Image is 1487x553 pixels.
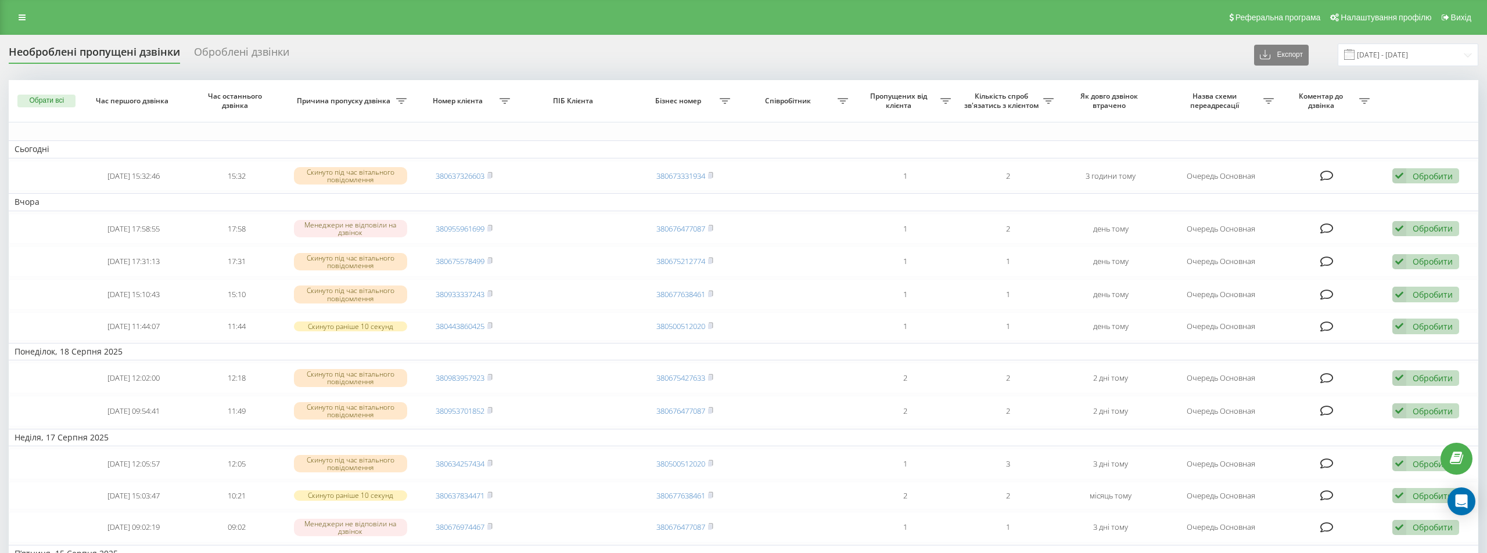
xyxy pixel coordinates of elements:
[656,490,705,501] a: 380677638461
[1162,312,1280,341] td: Очередь Основная
[1413,256,1453,267] div: Обробити
[1162,279,1280,310] td: Очередь Основная
[436,289,484,299] a: 380933337243
[1168,92,1263,110] span: Назва схеми переадресації
[1162,512,1280,543] td: Очередь Основная
[854,512,957,543] td: 1
[1059,246,1162,277] td: день тому
[82,246,185,277] td: [DATE] 17:31:13
[656,223,705,234] a: 380676477087
[294,285,407,303] div: Скинуто під час вітального повідомлення
[957,512,1059,543] td: 1
[436,373,484,383] a: 380983957923
[1162,246,1280,277] td: Очередь Основная
[195,92,277,110] span: Час останнього дзвінка
[1059,214,1162,244] td: день тому
[294,253,407,270] div: Скинуто під час вітального повідомлення
[656,256,705,266] a: 380675212774
[1413,458,1453,469] div: Обробити
[1413,373,1453,384] div: Обробити
[1162,161,1280,191] td: Очередь Основная
[1341,13,1431,22] span: Налаштування профілю
[1059,512,1162,543] td: 3 дні тому
[854,363,957,393] td: 2
[185,482,288,510] td: 10:21
[1162,214,1280,244] td: Очередь Основная
[656,289,705,299] a: 380677638461
[294,402,407,420] div: Скинуто під час вітального повідомлення
[742,96,837,106] span: Співробітник
[9,46,180,64] div: Необроблені пропущені дзвінки
[1059,482,1162,510] td: місяць тому
[854,246,957,277] td: 1
[92,96,174,106] span: Час першого дзвінка
[656,321,705,331] a: 380500512020
[1413,490,1453,501] div: Обробити
[656,406,705,416] a: 380676477087
[957,279,1059,310] td: 1
[854,279,957,310] td: 1
[639,96,720,106] span: Бізнес номер
[9,429,1478,446] td: Неділя, 17 Серпня 2025
[957,396,1059,427] td: 2
[962,92,1043,110] span: Кількість спроб зв'язатись з клієнтом
[17,95,76,107] button: Обрати всі
[656,171,705,181] a: 380673331934
[185,161,288,191] td: 15:32
[854,449,957,479] td: 1
[82,482,185,510] td: [DATE] 15:03:47
[185,279,288,310] td: 15:10
[436,522,484,532] a: 380676974467
[294,455,407,472] div: Скинуто під час вітального повідомлення
[9,140,1478,158] td: Сьогодні
[1070,92,1152,110] span: Як довго дзвінок втрачено
[185,312,288,341] td: 11:44
[854,312,957,341] td: 1
[656,522,705,532] a: 380676477087
[957,214,1059,244] td: 2
[294,167,407,185] div: Скинуто під час вітального повідомлення
[82,161,185,191] td: [DATE] 15:32:46
[294,490,407,500] div: Скинуто раніше 10 секунд
[1162,396,1280,427] td: Очередь Основная
[9,343,1478,360] td: Понеділок, 18 Серпня 2025
[1059,396,1162,427] td: 2 дні тому
[1413,406,1453,417] div: Обробити
[82,363,185,393] td: [DATE] 12:02:00
[656,373,705,383] a: 380675427633
[957,449,1059,479] td: 3
[1413,522,1453,533] div: Обробити
[1413,171,1453,182] div: Обробити
[185,449,288,479] td: 12:05
[436,171,484,181] a: 380637326603
[185,214,288,244] td: 17:58
[82,449,185,479] td: [DATE] 12:05:57
[527,96,622,106] span: ПІБ Клієнта
[1162,449,1280,479] td: Очередь Основная
[1413,289,1453,300] div: Обробити
[436,321,484,331] a: 380443860425
[82,512,185,543] td: [DATE] 09:02:19
[436,490,484,501] a: 380637834471
[1413,321,1453,332] div: Обробити
[854,161,957,191] td: 1
[1254,45,1309,66] button: Експорт
[854,482,957,510] td: 2
[1285,92,1359,110] span: Коментар до дзвінка
[185,246,288,277] td: 17:31
[854,396,957,427] td: 2
[82,312,185,341] td: [DATE] 11:44:07
[294,220,407,237] div: Менеджери не відповіли на дзвінок
[436,223,484,234] a: 380955961699
[1059,312,1162,341] td: день тому
[436,256,484,266] a: 380675578499
[957,482,1059,510] td: 2
[1448,487,1475,515] div: Open Intercom Messenger
[1059,279,1162,310] td: день тому
[294,369,407,386] div: Скинуто під час вітального повідомлення
[419,96,500,106] span: Номер клієнта
[185,363,288,393] td: 12:18
[854,214,957,244] td: 1
[185,512,288,543] td: 09:02
[1451,13,1471,22] span: Вихід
